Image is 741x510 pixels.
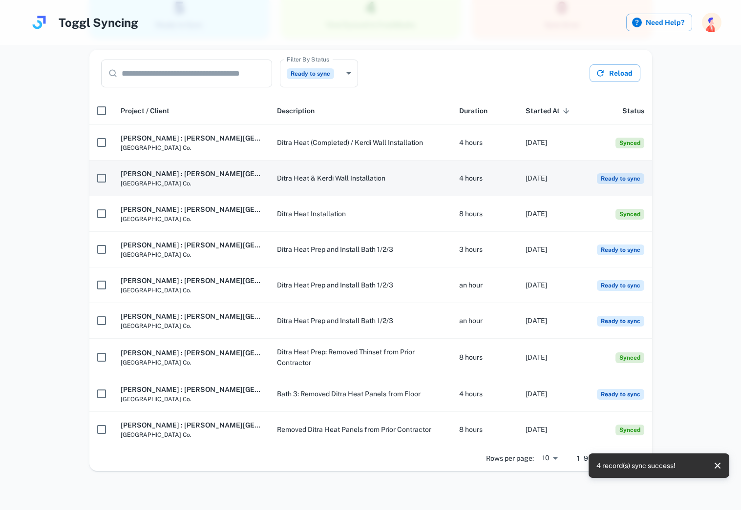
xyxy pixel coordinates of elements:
[577,453,602,464] p: 1–9 of 9
[121,143,261,152] span: [GEOGRAPHIC_DATA] Co.
[451,303,518,339] td: an hour
[121,395,261,404] span: [GEOGRAPHIC_DATA] Co.
[451,412,518,448] td: 8 hours
[615,209,644,220] span: Synced
[121,430,261,439] span: [GEOGRAPHIC_DATA] Co.
[518,125,585,161] td: [DATE]
[526,105,572,117] span: Started At
[518,161,585,196] td: [DATE]
[538,451,561,465] div: 10
[269,303,451,339] td: Ditra Heat Prep and Install Bath 1/2/3
[121,384,261,395] h6: [PERSON_NAME] : [PERSON_NAME][GEOGRAPHIC_DATA]
[89,97,652,446] div: scrollable content
[626,14,692,31] label: Need Help?
[518,339,585,376] td: [DATE]
[702,13,721,32] img: photoURL
[451,196,518,232] td: 8 hours
[280,60,358,87] div: Ready to sync
[121,105,169,117] span: Project / Client
[269,161,451,196] td: Ditra Heat & Kerdi Wall Installation
[121,179,261,188] span: [GEOGRAPHIC_DATA] Co.
[597,316,644,326] span: Ready to sync
[518,412,585,448] td: [DATE]
[269,267,451,303] td: Ditra Heat Prep and Install Bath 1/2/3
[269,339,451,376] td: Ditra Heat Prep: Removed Thinset from Prior Contractor
[269,232,451,267] td: Ditra Heat Prep and Install Bath 1/2/3
[121,204,261,215] h6: [PERSON_NAME] : [PERSON_NAME][GEOGRAPHIC_DATA]
[518,376,585,412] td: [DATE]
[451,232,518,267] td: 3 hours
[486,453,534,464] p: Rows per page:
[615,352,644,363] span: Synced
[121,133,261,143] h6: [PERSON_NAME] : [PERSON_NAME][GEOGRAPHIC_DATA]
[121,286,261,295] span: [GEOGRAPHIC_DATA] Co.
[710,458,725,473] button: close
[597,389,644,400] span: Ready to sync
[121,275,261,286] h6: [PERSON_NAME] : [PERSON_NAME][GEOGRAPHIC_DATA]
[121,347,261,358] h6: [PERSON_NAME] : [PERSON_NAME][GEOGRAPHIC_DATA]
[451,339,518,376] td: 8 hours
[451,376,518,412] td: 4 hours
[277,105,315,117] span: Description
[518,196,585,232] td: [DATE]
[615,425,644,435] span: Synced
[451,267,518,303] td: an hour
[590,64,640,82] button: Reload
[622,105,644,117] span: Status
[121,358,261,367] span: [GEOGRAPHIC_DATA] Co.
[121,420,261,430] h6: [PERSON_NAME] : [PERSON_NAME][GEOGRAPHIC_DATA]
[596,456,676,475] div: 4 record(s) sync success!
[287,68,334,79] span: Ready to sync
[518,232,585,267] td: [DATE]
[597,245,644,255] span: Ready to sync
[269,376,451,412] td: Bath 3: Removed Ditra Heat Panels from Floor
[121,250,261,259] span: [GEOGRAPHIC_DATA] Co.
[269,412,451,448] td: Removed Ditra Heat Panels from Prior Contractor
[121,322,261,330] span: [GEOGRAPHIC_DATA] Co.
[29,13,49,32] img: logo.svg
[121,240,261,250] h6: [PERSON_NAME] : [PERSON_NAME][GEOGRAPHIC_DATA]
[121,168,261,179] h6: [PERSON_NAME] : [PERSON_NAME][GEOGRAPHIC_DATA]
[269,125,451,161] td: Ditra Heat (Completed) / Kerdi Wall Installation
[121,311,261,322] h6: [PERSON_NAME] : [PERSON_NAME][GEOGRAPHIC_DATA]
[518,303,585,339] td: [DATE]
[59,14,138,31] h4: Toggl Syncing
[597,173,644,184] span: Ready to sync
[121,215,261,224] span: [GEOGRAPHIC_DATA] Co.
[451,161,518,196] td: 4 hours
[269,196,451,232] td: Ditra Heat Installation
[287,55,329,63] label: Filter By Status
[451,125,518,161] td: 4 hours
[518,267,585,303] td: [DATE]
[615,138,644,148] span: Synced
[597,280,644,291] span: Ready to sync
[459,105,487,117] span: Duration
